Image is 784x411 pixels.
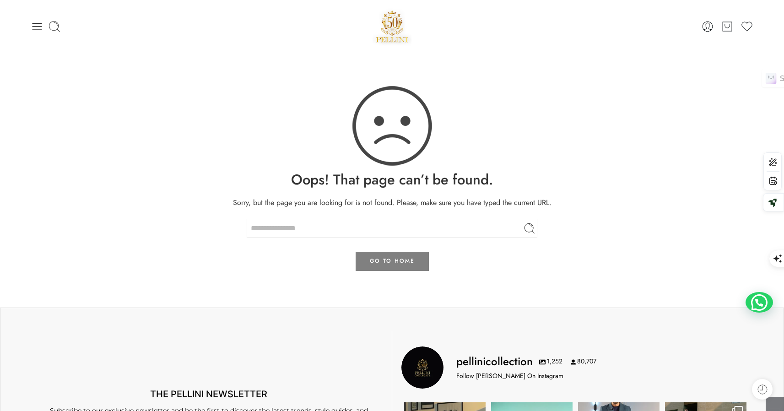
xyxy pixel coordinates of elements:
span: THE PELLINI NEWSLETTER [150,389,267,400]
img: Pellini [373,7,412,46]
h3: pellinicollection [456,354,533,369]
img: 404 [351,85,433,167]
a: Pellini Collection pellinicollection 1,252 80,707 Follow [PERSON_NAME] On Instagram [401,346,749,389]
h1: Oops! That page can’t be found. [31,170,754,189]
a: Wishlist [741,20,753,33]
span: 1,252 [539,357,562,366]
a: Cart [721,20,734,33]
a: Pellini - [373,7,412,46]
span: 80,707 [571,357,596,366]
p: Sorry, but the page you are looking for is not found. Please, make sure you have typed the curren... [31,197,754,209]
a: Login / Register [701,20,714,33]
a: GO TO HOME [356,252,429,271]
p: Follow [PERSON_NAME] On Instagram [456,371,563,381]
